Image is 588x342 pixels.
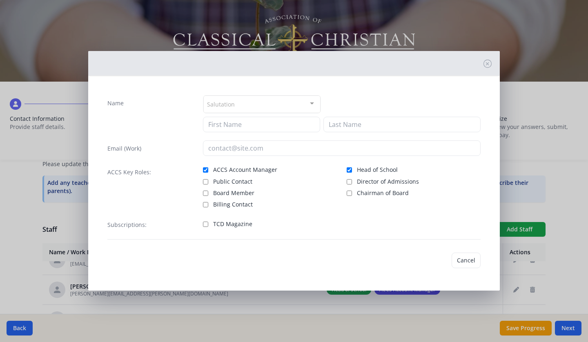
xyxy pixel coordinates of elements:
span: Chairman of Board [357,189,409,197]
label: ACCS Key Roles: [107,168,151,176]
span: Head of School [357,166,398,174]
input: First Name [203,117,320,132]
input: TCD Magazine [203,222,208,227]
input: Chairman of Board [347,191,352,196]
span: ACCS Account Manager [213,166,277,174]
span: TCD Magazine [213,220,252,228]
span: Director of Admissions [357,178,419,186]
input: ACCS Account Manager [203,167,208,173]
input: Public Contact [203,179,208,184]
span: Public Contact [213,178,252,186]
input: contact@site.com [203,140,481,156]
input: Last Name [323,117,481,132]
span: Billing Contact [213,200,253,209]
input: Director of Admissions [347,179,352,184]
input: Head of School [347,167,352,173]
label: Email (Work) [107,144,141,153]
input: Board Member [203,191,208,196]
span: Board Member [213,189,254,197]
label: Subscriptions: [107,221,147,229]
button: Cancel [452,253,481,268]
span: Salutation [207,99,235,109]
label: Name [107,99,124,107]
input: Billing Contact [203,202,208,207]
